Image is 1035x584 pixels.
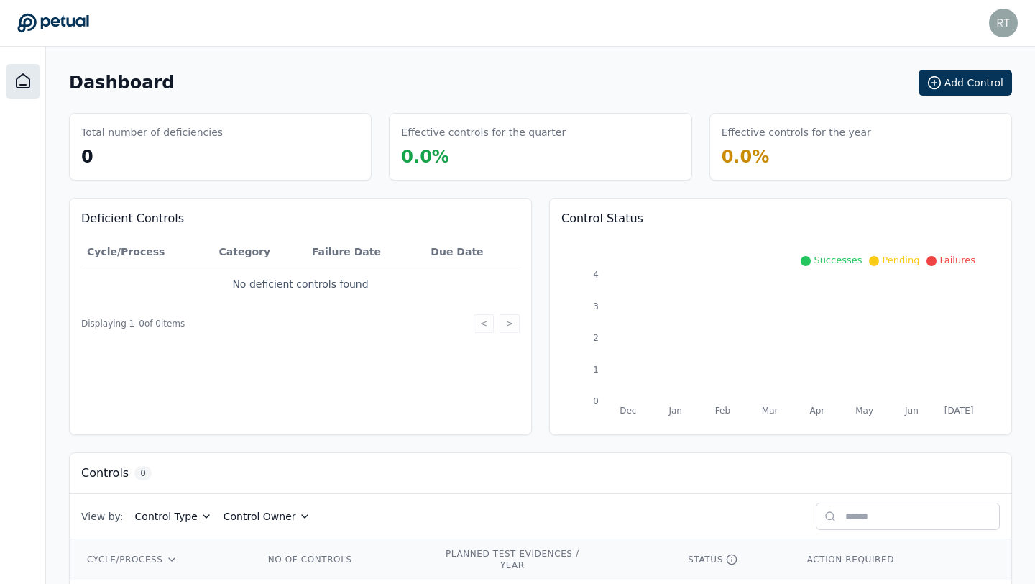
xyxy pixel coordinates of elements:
h1: Dashboard [69,71,174,94]
a: Dashboard [6,64,40,99]
img: Riddhi Thakkar [989,9,1018,37]
td: No deficient controls found [81,265,520,304]
tspan: 1 [593,365,599,375]
tspan: Jan [668,406,682,416]
tspan: 4 [593,270,599,280]
tspan: [DATE] [944,406,974,416]
button: Control Type [135,509,212,524]
span: Displaying 1– 0 of 0 items [81,318,185,329]
span: Failures [939,255,975,265]
tspan: Jun [904,406,919,416]
th: Due Date [425,239,520,265]
span: Successes [814,255,862,265]
div: STATUS [688,554,772,565]
tspan: Dec [620,406,636,416]
button: Add Control [919,70,1012,96]
div: PLANNED TEST EVIDENCES / YEAR [443,548,581,571]
div: CYCLE/PROCESS [87,554,229,565]
th: Failure Date [306,239,425,265]
h3: Effective controls for the year [722,125,871,140]
tspan: 3 [593,301,599,311]
tspan: May [855,406,873,416]
th: Category [213,239,305,265]
span: Pending [882,255,919,265]
span: 0.0 % [722,147,770,167]
h3: Effective controls for the quarter [401,125,566,140]
div: NO OF CONTROLS [264,554,356,565]
th: ACTION REQUIRED [790,539,962,580]
th: Cycle/Process [81,239,213,265]
h3: Controls [81,465,129,482]
span: 0 [81,147,93,167]
a: Go to Dashboard [17,13,89,33]
button: > [500,314,520,333]
tspan: 0 [593,396,599,406]
h3: Total number of deficiencies [81,125,223,140]
tspan: Feb [715,406,730,416]
span: 0.0 % [401,147,449,167]
span: View by: [81,509,124,524]
button: Control Owner [224,509,310,524]
h3: Deficient Controls [81,210,520,227]
button: < [474,314,494,333]
tspan: Apr [809,406,824,416]
h3: Control Status [561,210,1000,227]
span: 0 [134,466,152,480]
tspan: 2 [593,333,599,343]
tspan: Mar [762,406,778,416]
